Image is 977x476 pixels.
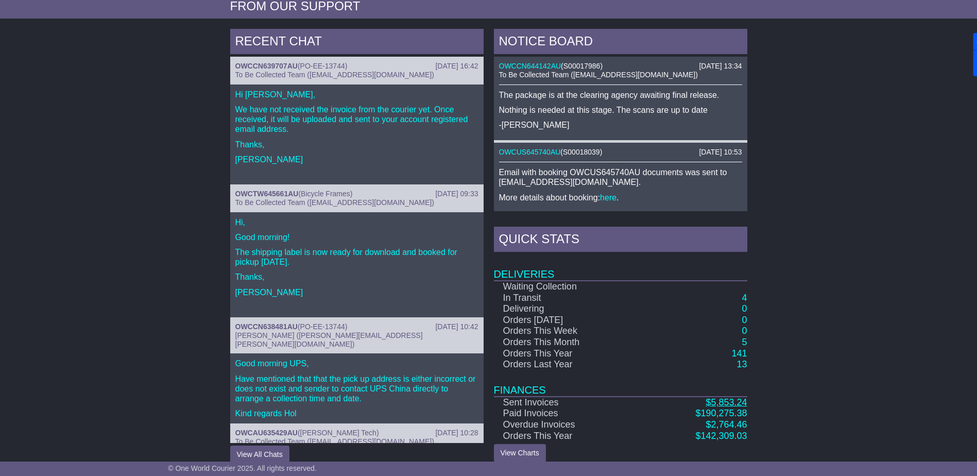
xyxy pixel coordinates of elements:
div: ( ) [499,62,742,71]
span: © One World Courier 2025. All rights reserved. [168,464,317,472]
p: -[PERSON_NAME] [499,120,742,130]
td: Orders This Week [494,326,642,337]
div: ( ) [235,190,478,198]
td: Delivering [494,303,642,315]
td: Orders This Year [494,348,642,360]
span: Bicycle Frames [301,190,350,198]
p: More details about booking: . [499,193,742,202]
span: [PERSON_NAME] Tech [300,429,376,437]
span: To Be Collected Team ([EMAIL_ADDRESS][DOMAIN_NAME]) [499,71,698,79]
a: OWCCN644142AU [499,62,561,70]
div: [DATE] 09:33 [435,190,478,198]
td: Deliveries [494,254,747,281]
p: Have mentioned that that the pick up address is either incorrect or does not exist and sender to ... [235,374,478,404]
div: ( ) [235,429,478,437]
p: Thanks, [235,272,478,282]
button: View All Chats [230,446,289,464]
td: In Transit [494,293,642,304]
span: To Be Collected Team ([EMAIL_ADDRESS][DOMAIN_NAME]) [235,198,434,207]
td: Finances [494,370,747,397]
td: Sent Invoices [494,397,642,409]
span: 2,764.46 [711,419,747,430]
a: OWCAU635429AU [235,429,298,437]
a: $2,764.46 [706,419,747,430]
span: PO-EE-13744 [300,322,345,331]
a: OWCCN638481AU [235,322,298,331]
div: RECENT CHAT [230,29,484,57]
a: 0 [742,303,747,314]
div: ( ) [499,148,742,157]
span: S00018039 [563,148,600,156]
td: Orders [DATE] [494,315,642,326]
a: OWCTW645661AU [235,190,299,198]
td: Overdue Invoices [494,419,642,431]
span: 5,853.24 [711,397,747,407]
span: To Be Collected Team ([EMAIL_ADDRESS][DOMAIN_NAME]) [235,437,434,446]
p: We have not received the invoice from the courier yet. Once received, it will be uploaded and sen... [235,105,478,134]
div: Quick Stats [494,227,747,254]
p: The shipping label is now ready for download and booked for pickup [DATE]. [235,247,478,267]
span: To Be Collected Team ([EMAIL_ADDRESS][DOMAIN_NAME]) [235,71,434,79]
a: OWCUS645740AU [499,148,561,156]
a: 5 [742,337,747,347]
div: ( ) [235,322,478,331]
a: View Charts [494,444,546,462]
td: Orders This Year [494,431,642,442]
p: The package is at the clearing agency awaiting final release. [499,90,742,100]
a: $190,275.38 [695,408,747,418]
p: [PERSON_NAME] [235,287,478,297]
p: Nothing is needed at this stage. The scans are up to date [499,105,742,115]
a: OWCCN639707AU [235,62,298,70]
td: Orders Last Year [494,359,642,370]
div: [DATE] 10:28 [435,429,478,437]
p: [PERSON_NAME] [235,155,478,164]
td: Paid Invoices [494,408,642,419]
a: 4 [742,293,747,303]
span: [PERSON_NAME] ([PERSON_NAME][EMAIL_ADDRESS][PERSON_NAME][DOMAIN_NAME]) [235,331,423,348]
span: S00017986 [563,62,601,70]
div: [DATE] 10:42 [435,322,478,331]
p: Kind regards Hol [235,409,478,418]
td: Orders This Month [494,337,642,348]
div: [DATE] 13:34 [699,62,742,71]
p: Good morning! [235,232,478,242]
div: [DATE] 16:42 [435,62,478,71]
a: $5,853.24 [706,397,747,407]
span: PO-EE-13744 [300,62,345,70]
span: 142,309.03 [700,431,747,441]
a: 0 [742,315,747,325]
a: here [600,193,616,202]
a: $142,309.03 [695,431,747,441]
p: Good morning UPS, [235,359,478,368]
p: Thanks, [235,140,478,149]
p: Email with booking OWCUS645740AU documents was sent to [EMAIL_ADDRESS][DOMAIN_NAME]. [499,167,742,187]
div: NOTICE BOARD [494,29,747,57]
a: 13 [736,359,747,369]
a: 141 [731,348,747,359]
p: Hi, [235,217,478,227]
td: Waiting Collection [494,281,642,293]
p: Hi [PERSON_NAME], [235,90,478,99]
span: 190,275.38 [700,408,747,418]
div: ( ) [235,62,478,71]
a: 0 [742,326,747,336]
div: [DATE] 10:53 [699,148,742,157]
